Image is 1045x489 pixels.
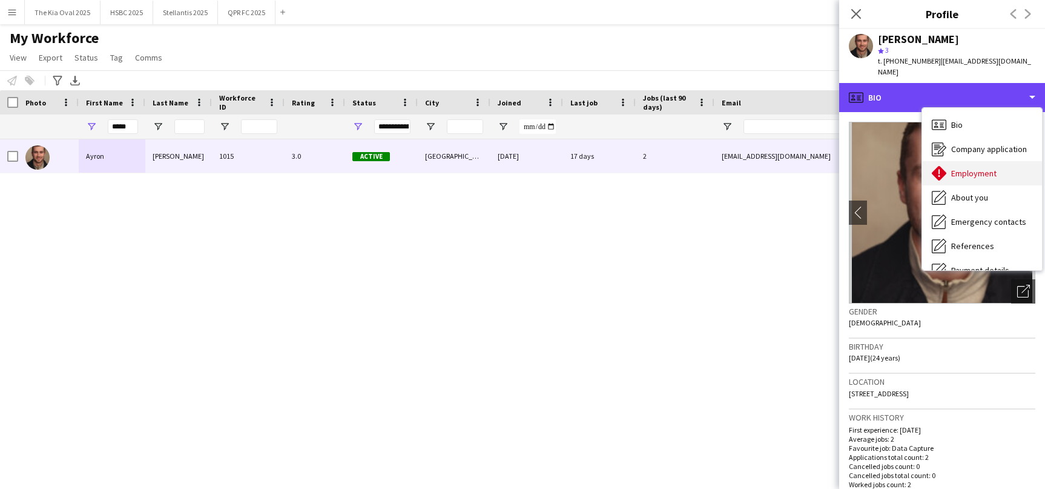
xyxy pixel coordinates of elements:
span: Bio [951,119,963,130]
input: Workforce ID Filter Input [241,119,277,134]
span: Rating [292,98,315,107]
span: View [10,52,27,63]
a: Comms [130,50,167,65]
span: Email [722,98,741,107]
input: Joined Filter Input [519,119,556,134]
app-action-btn: Export XLSX [68,73,82,88]
app-action-btn: Advanced filters [50,73,65,88]
span: t. [PHONE_NUMBER] [878,56,941,65]
div: About you [922,185,1042,210]
span: Joined [498,98,521,107]
span: References [951,241,994,251]
span: [DEMOGRAPHIC_DATA] [849,318,921,327]
div: 1015 [212,139,285,173]
p: Applications total count: 2 [849,453,1035,462]
span: Tag [110,52,123,63]
div: Bio [839,83,1045,112]
button: Open Filter Menu [498,121,509,132]
img: Crew avatar or photo [849,122,1035,304]
span: Emergency contacts [951,216,1026,227]
span: Photo [25,98,46,107]
span: Export [39,52,62,63]
span: | [EMAIL_ADDRESS][DOMAIN_NAME] [878,56,1031,76]
p: Favourite job: Data Capture [849,444,1035,453]
div: Bio [922,113,1042,137]
button: Open Filter Menu [219,121,230,132]
a: Export [34,50,67,65]
input: Last Name Filter Input [174,119,205,134]
div: Company application [922,137,1042,161]
h3: Location [849,376,1035,387]
span: City [425,98,439,107]
div: References [922,234,1042,258]
span: About you [951,192,988,203]
div: Emergency contacts [922,210,1042,234]
div: 17 days [563,139,636,173]
a: Status [70,50,103,65]
span: Payment details [951,265,1009,276]
input: First Name Filter Input [108,119,138,134]
h3: Profile [839,6,1045,22]
span: My Workforce [10,29,99,47]
h3: Gender [849,306,1035,317]
h3: Birthday [849,341,1035,352]
button: Open Filter Menu [86,121,97,132]
span: Last job [570,98,598,107]
div: 3.0 [285,139,345,173]
button: HSBC 2025 [101,1,153,24]
span: Status [74,52,98,63]
span: Jobs (last 90 days) [643,93,693,111]
span: First Name [86,98,123,107]
button: Open Filter Menu [722,121,733,132]
p: First experience: [DATE] [849,425,1035,434]
span: Last Name [153,98,188,107]
p: Worked jobs count: 2 [849,480,1035,489]
div: [DATE] [490,139,563,173]
button: Open Filter Menu [425,121,436,132]
button: The Kia Oval 2025 [25,1,101,24]
a: Tag [105,50,128,65]
div: Ayron [79,139,145,173]
button: QPR FC 2025 [218,1,275,24]
img: Ayron Campbell [25,145,50,170]
span: Workforce ID [219,93,263,111]
button: Stellantis 2025 [153,1,218,24]
span: Status [352,98,376,107]
div: [PERSON_NAME] [878,34,959,45]
span: 3 [885,45,889,55]
span: Employment [951,168,997,179]
a: View [5,50,31,65]
button: Open Filter Menu [153,121,163,132]
div: Payment details [922,258,1042,282]
button: Open Filter Menu [352,121,363,132]
p: Cancelled jobs total count: 0 [849,471,1035,480]
span: Comms [135,52,162,63]
input: City Filter Input [447,119,483,134]
span: Company application [951,144,1027,155]
span: Active [352,152,390,161]
span: [STREET_ADDRESS] [849,389,909,398]
div: Employment [922,161,1042,185]
p: Cancelled jobs count: 0 [849,462,1035,471]
div: [EMAIL_ADDRESS][DOMAIN_NAME] [714,139,957,173]
div: Open photos pop-in [1011,279,1035,304]
p: Average jobs: 2 [849,434,1035,444]
div: [PERSON_NAME] [145,139,212,173]
div: [GEOGRAPHIC_DATA] [418,139,490,173]
input: Email Filter Input [743,119,949,134]
div: 2 [636,139,714,173]
span: [DATE] (24 years) [849,353,900,362]
h3: Work history [849,412,1035,423]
